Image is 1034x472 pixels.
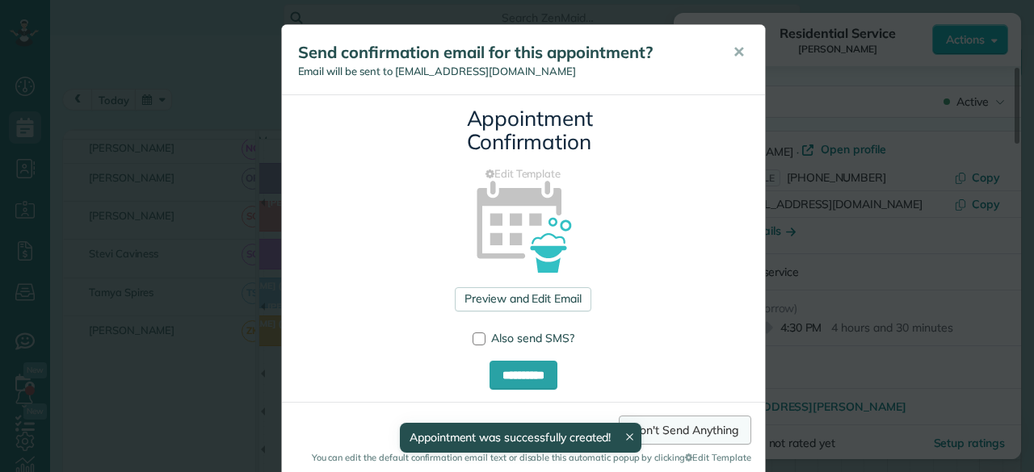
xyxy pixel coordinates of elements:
small: You can edit the default confirmation email text or disable this automatic popup by clicking Edit... [296,451,751,464]
h5: Send confirmation email for this appointment? [298,41,710,64]
a: Preview and Edit Email [455,287,591,311]
h3: Appointment Confirmation [467,107,580,153]
span: Also send SMS? [491,331,574,345]
span: Email will be sent to [EMAIL_ADDRESS][DOMAIN_NAME] [298,65,576,77]
a: Edit Template [294,166,753,182]
div: Appointment was successfully created! [400,423,642,453]
span: ✕ [733,43,745,61]
img: appointment_confirmation_icon-141e34405f88b12ade42628e8c248340957700ab75a12ae832a8710e9b578dc5.png [451,152,595,297]
a: Don't Send Anything [619,416,750,445]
